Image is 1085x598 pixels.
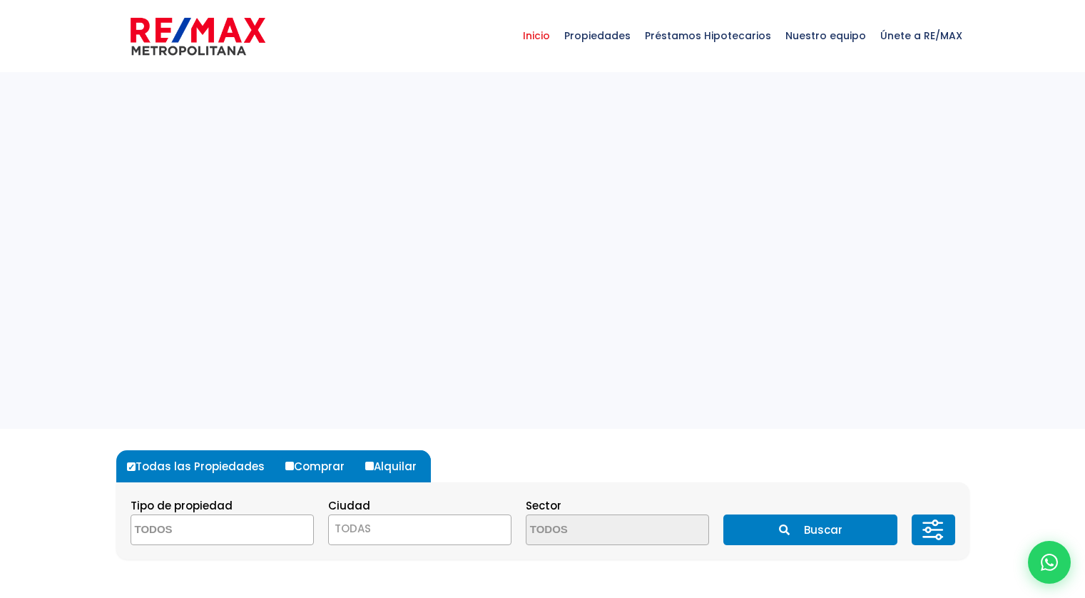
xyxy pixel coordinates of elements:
[131,498,233,513] span: Tipo de propiedad
[328,515,511,545] span: TODAS
[329,519,511,539] span: TODAS
[638,14,778,57] span: Préstamos Hipotecarios
[778,14,873,57] span: Nuestro equipo
[365,462,374,470] input: Alquilar
[526,498,561,513] span: Sector
[873,14,969,57] span: Únete a RE/MAX
[282,450,359,482] label: Comprar
[557,14,638,57] span: Propiedades
[123,450,279,482] label: Todas las Propiedades
[127,462,136,471] input: Todas las Propiedades
[362,450,431,482] label: Alquilar
[526,515,665,546] textarea: Search
[723,515,897,545] button: Buscar
[131,515,270,546] textarea: Search
[328,498,370,513] span: Ciudad
[131,15,265,58] img: remax-metropolitana-logo
[335,521,371,536] span: TODAS
[516,14,557,57] span: Inicio
[285,462,294,470] input: Comprar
